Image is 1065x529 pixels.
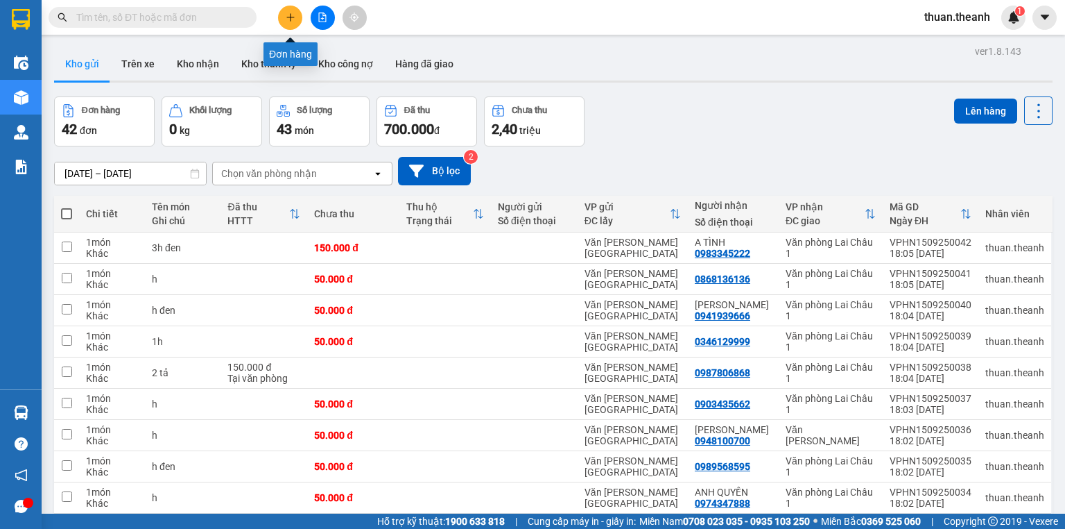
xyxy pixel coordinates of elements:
[975,44,1021,59] div: ver 1.8.143
[227,201,289,212] div: Đã thu
[890,435,971,446] div: 18:02 [DATE]
[384,47,465,81] button: Hàng đã giao
[988,517,998,526] span: copyright
[14,405,28,420] img: warehouse-icon
[445,516,505,527] strong: 1900 633 818
[695,424,772,435] div: CHỊ LINH
[890,487,971,498] div: VPHN1509250034
[890,279,971,290] div: 18:05 [DATE]
[152,461,214,472] div: h đen
[152,305,214,316] div: h đen
[585,299,681,321] div: Văn [PERSON_NAME][GEOGRAPHIC_DATA]
[931,514,933,529] span: |
[890,201,960,212] div: Mã GD
[399,196,491,233] th: Toggle SortBy
[314,242,392,253] div: 150.000 đ
[307,47,384,81] button: Kho công nợ
[278,6,302,30] button: plus
[786,330,876,353] div: Văn phòng Lai Châu 1
[162,96,262,146] button: Khối lượng0kg
[492,121,517,137] span: 2,40
[55,162,206,185] input: Select a date range.
[12,9,30,30] img: logo-vxr
[585,424,681,446] div: Văn [PERSON_NAME][GEOGRAPHIC_DATA]
[890,299,971,310] div: VPHN1509250040
[314,492,392,503] div: 50.000 đ
[890,310,971,321] div: 18:04 [DATE]
[985,336,1044,347] div: thuan.theanh
[985,430,1044,441] div: thuan.theanh
[786,455,876,478] div: Văn phòng Lai Châu 1
[15,437,28,451] span: question-circle
[695,498,750,509] div: 0974347888
[813,519,817,524] span: ⚪️
[434,125,440,136] span: đ
[954,99,1017,124] button: Lên hàng
[512,106,547,115] div: Chưa thu
[377,514,505,529] span: Hỗ trợ kỹ thuật:
[398,157,471,185] button: Bộ lọc
[585,455,681,478] div: Văn [PERSON_NAME][GEOGRAPHIC_DATA]
[585,237,681,259] div: Văn [PERSON_NAME][GEOGRAPHIC_DATA]
[786,362,876,384] div: Văn phòng Lai Châu 1
[786,424,876,446] div: Văn [PERSON_NAME]
[314,398,392,410] div: 50.000 đ
[349,12,359,22] span: aim
[639,514,810,529] span: Miền Nam
[86,404,138,415] div: Khác
[227,373,300,384] div: Tại văn phòng
[221,167,317,180] div: Chọn văn phòng nhận
[82,106,120,115] div: Đơn hàng
[86,467,138,478] div: Khác
[585,487,681,509] div: Văn [PERSON_NAME][GEOGRAPHIC_DATA]
[786,393,876,415] div: Văn phòng Lai Châu 1
[585,330,681,353] div: Văn [PERSON_NAME][GEOGRAPHIC_DATA]
[406,201,473,212] div: Thu hộ
[821,514,921,529] span: Miền Bắc
[15,500,28,513] span: message
[227,362,300,373] div: 150.000 đ
[169,121,177,137] span: 0
[515,514,517,529] span: |
[786,237,876,259] div: Văn phòng Lai Châu 1
[314,430,392,441] div: 50.000 đ
[695,248,750,259] div: 0983345222
[314,305,392,316] div: 50.000 đ
[54,47,110,81] button: Kho gửi
[585,201,670,212] div: VP gửi
[1007,11,1020,24] img: icon-new-feature
[464,150,478,164] sup: 2
[498,215,571,226] div: Số điện thoại
[585,268,681,290] div: Văn [PERSON_NAME][GEOGRAPHIC_DATA]
[86,279,138,290] div: Khác
[890,498,971,509] div: 18:02 [DATE]
[343,6,367,30] button: aim
[80,125,97,136] span: đơn
[86,268,138,279] div: 1 món
[585,215,670,226] div: ĐC lấy
[528,514,636,529] span: Cung cấp máy in - giấy in:
[152,201,214,212] div: Tên món
[985,274,1044,285] div: thuan.theanh
[786,201,865,212] div: VP nhận
[890,393,971,404] div: VPHN1509250037
[695,398,750,410] div: 0903435662
[384,121,434,137] span: 700.000
[76,10,240,25] input: Tìm tên, số ĐT hoặc mã đơn
[695,217,772,228] div: Số điện thoại
[376,96,477,146] button: Đã thu700.000đ
[314,274,392,285] div: 50.000 đ
[62,121,77,137] span: 42
[86,237,138,248] div: 1 món
[890,467,971,478] div: 18:02 [DATE]
[152,367,214,378] div: 2 tả
[14,160,28,174] img: solution-icon
[295,125,314,136] span: món
[297,106,332,115] div: Số lượng
[15,469,28,482] span: notification
[314,336,392,347] div: 50.000 đ
[1039,11,1051,24] span: caret-down
[406,215,473,226] div: Trạng thái
[890,424,971,435] div: VPHN1509250036
[86,487,138,498] div: 1 món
